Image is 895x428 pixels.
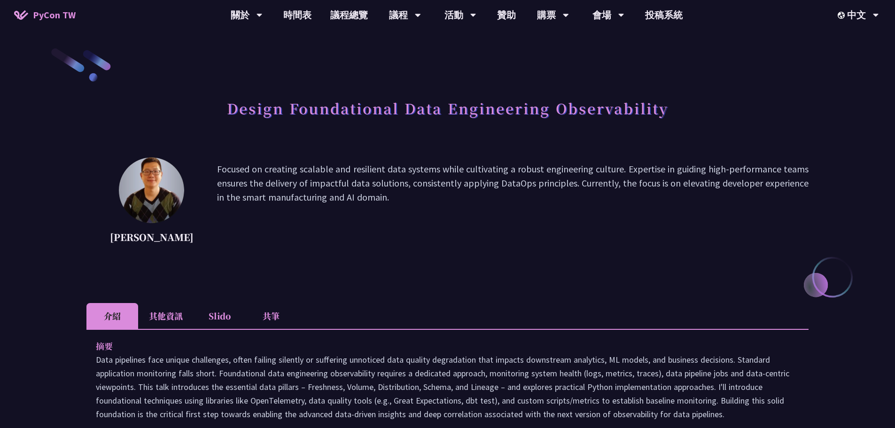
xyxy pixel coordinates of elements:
li: 共筆 [245,303,297,329]
img: Locale Icon [838,12,847,19]
p: 摘要 [96,339,780,353]
li: 其他資訊 [138,303,194,329]
p: [PERSON_NAME] [110,230,194,244]
h1: Design Foundational Data Engineering Observability [227,94,669,122]
p: Data pipelines face unique challenges, often failing silently or suffering unnoticed data quality... [96,353,799,421]
img: Home icon of PyCon TW 2025 [14,10,28,20]
a: PyCon TW [5,3,85,27]
li: Slido [194,303,245,329]
p: Focused on creating scalable and resilient data systems while cultivating a robust engineering cu... [217,162,809,247]
img: Shuhsi Lin [119,157,184,223]
span: PyCon TW [33,8,76,22]
li: 介紹 [86,303,138,329]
